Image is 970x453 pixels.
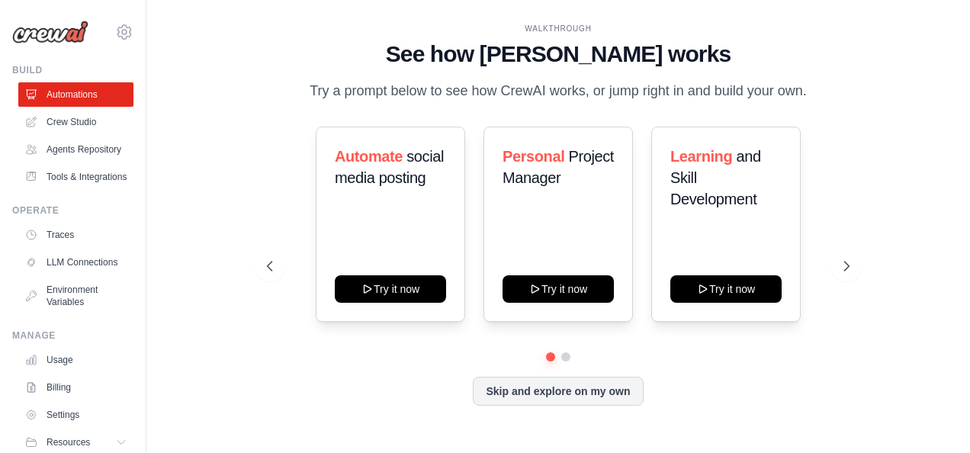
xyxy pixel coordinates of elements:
img: Logo [12,21,88,43]
p: Try a prompt below to see how CrewAI works, or jump right in and build your own. [302,80,814,102]
a: Automations [18,82,133,107]
h1: See how [PERSON_NAME] works [267,40,850,68]
div: Operate [12,204,133,217]
a: Agents Repository [18,137,133,162]
a: Crew Studio [18,110,133,134]
div: Manage [12,329,133,342]
a: Settings [18,403,133,427]
span: and Skill Development [670,148,761,207]
button: Try it now [335,275,446,303]
span: Project Manager [503,148,614,186]
a: Traces [18,223,133,247]
a: Tools & Integrations [18,165,133,189]
a: LLM Connections [18,250,133,275]
span: social media posting [335,148,444,186]
span: Resources [47,436,90,448]
span: Personal [503,148,564,165]
a: Usage [18,348,133,372]
span: Automate [335,148,403,165]
a: Environment Variables [18,278,133,314]
button: Try it now [670,275,782,303]
button: Try it now [503,275,614,303]
span: Learning [670,148,732,165]
a: Billing [18,375,133,400]
button: Skip and explore on my own [473,377,643,406]
div: WALKTHROUGH [267,23,850,34]
div: Build [12,64,133,76]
